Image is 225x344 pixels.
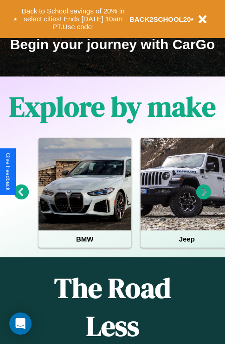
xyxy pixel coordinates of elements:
div: Open Intercom Messenger [9,312,32,335]
div: Give Feedback [5,153,11,191]
button: Back to School savings of 20% in select cities! Ends [DATE] 10am PT.Use code: [17,5,129,33]
b: BACK2SCHOOL20 [129,15,191,23]
h4: BMW [39,230,131,248]
h1: Explore by make [9,88,216,126]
